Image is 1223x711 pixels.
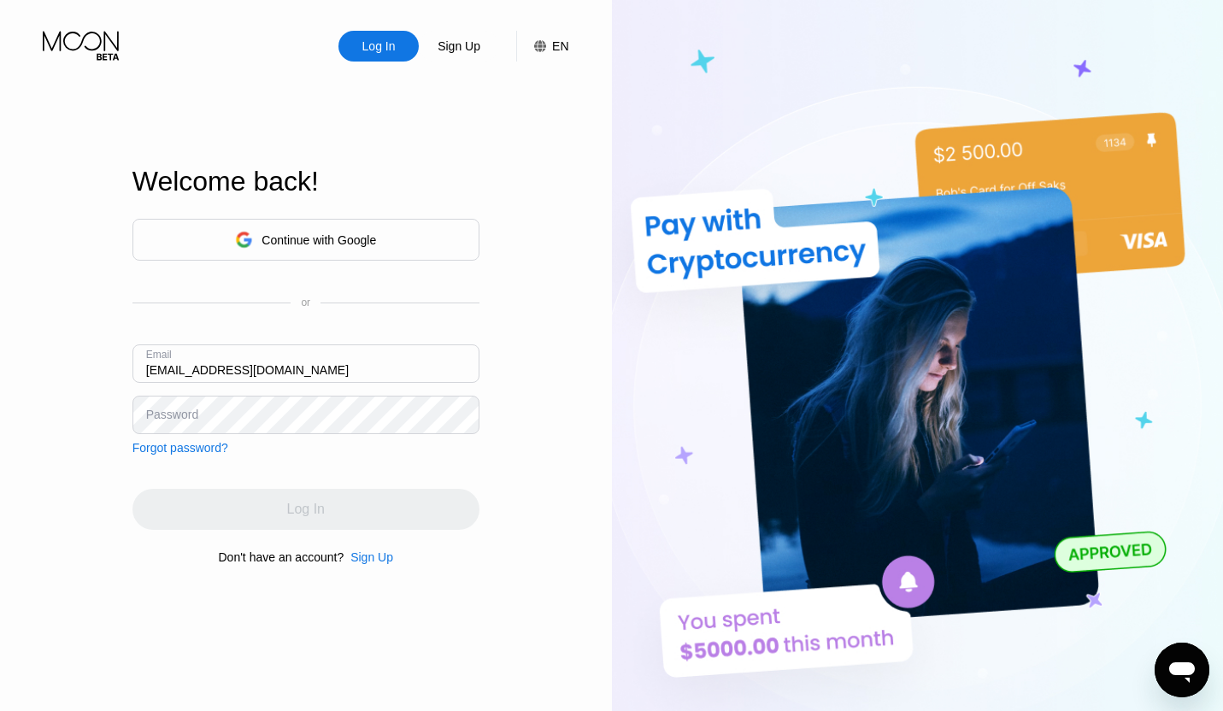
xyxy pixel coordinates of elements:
div: Forgot password? [132,441,228,455]
div: EN [552,39,568,53]
div: Continue with Google [132,219,479,261]
div: or [301,297,310,308]
div: Sign Up [419,31,499,62]
div: Sign Up [350,550,393,564]
div: Don't have an account? [219,550,344,564]
div: Welcome back! [132,166,479,197]
div: Log In [361,38,397,55]
div: Email [146,349,172,361]
div: Continue with Google [262,233,376,247]
div: EN [516,31,568,62]
div: Password [146,408,198,421]
iframe: Button to launch messaging window [1155,643,1209,697]
div: Log In [338,31,419,62]
div: Sign Up [436,38,482,55]
div: Sign Up [344,550,393,564]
